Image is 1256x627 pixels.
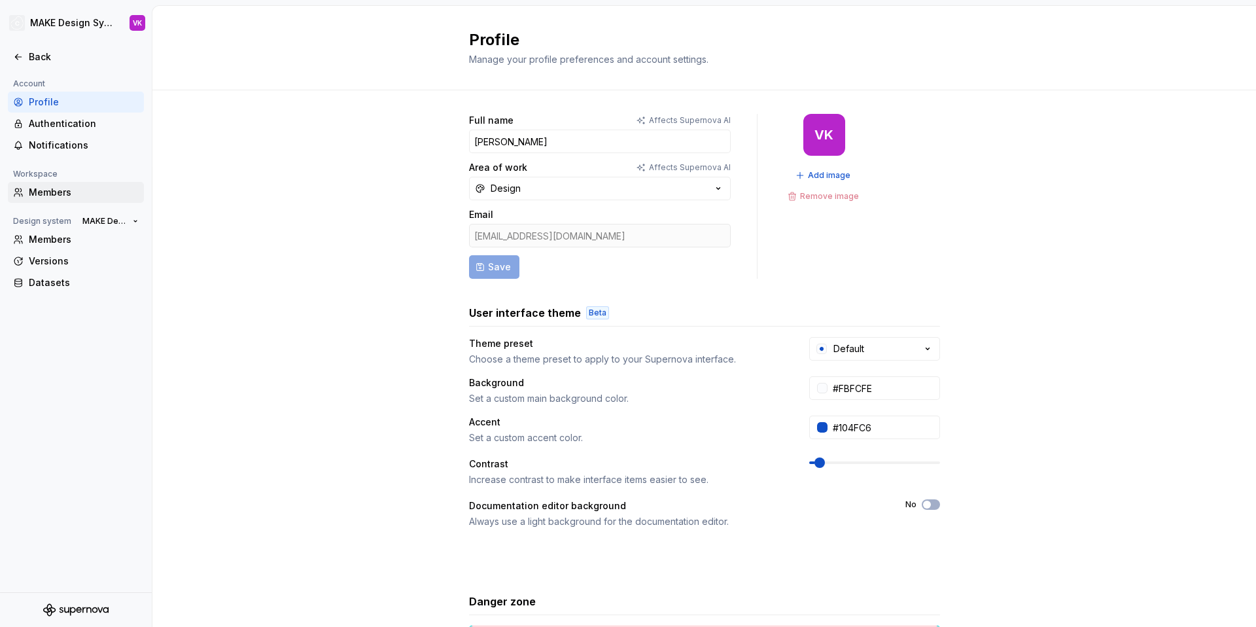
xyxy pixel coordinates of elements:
[469,473,786,486] div: Increase contrast to make interface items easier to see.
[469,392,786,405] div: Set a custom main background color.
[3,9,149,37] button: MAKE Design SystemVK
[469,431,786,444] div: Set a custom accent color.
[649,115,731,126] p: Affects Supernova AI
[82,216,128,226] span: MAKE Design System
[792,166,856,185] button: Add image
[29,96,139,109] div: Profile
[833,342,864,355] div: Default
[8,213,77,229] div: Design system
[8,229,144,250] a: Members
[8,46,144,67] a: Back
[8,135,144,156] a: Notifications
[8,166,63,182] div: Workspace
[133,18,142,28] div: VK
[649,162,731,173] p: Affects Supernova AI
[29,276,139,289] div: Datasets
[469,337,786,350] div: Theme preset
[8,182,144,203] a: Members
[469,54,708,65] span: Manage your profile preferences and account settings.
[808,170,850,181] span: Add image
[9,15,25,31] img: f5634f2a-3c0d-4c0b-9dc3-3862a3e014c7.png
[29,255,139,268] div: Versions
[809,337,940,361] button: Default
[469,594,536,609] h3: Danger zone
[29,186,139,199] div: Members
[8,113,144,134] a: Authentication
[586,306,609,319] div: Beta
[469,208,493,221] label: Email
[469,376,786,389] div: Background
[814,130,833,140] div: VK
[30,16,114,29] div: MAKE Design System
[29,233,139,246] div: Members
[8,272,144,293] a: Datasets
[491,182,521,195] div: Design
[828,416,940,439] input: #104FC6
[469,29,924,50] h2: Profile
[469,305,581,321] h3: User interface theme
[29,117,139,130] div: Authentication
[469,416,786,429] div: Accent
[43,603,109,617] svg: Supernova Logo
[469,515,882,528] div: Always use a light background for the documentation editor.
[8,92,144,113] a: Profile
[469,114,514,127] label: Full name
[469,353,786,366] div: Choose a theme preset to apply to your Supernova interface.
[828,376,940,400] input: #FFFFFF
[29,139,139,152] div: Notifications
[905,499,916,510] label: No
[8,76,50,92] div: Account
[8,251,144,272] a: Versions
[469,457,786,471] div: Contrast
[469,499,882,512] div: Documentation editor background
[469,161,527,174] label: Area of work
[29,50,139,63] div: Back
